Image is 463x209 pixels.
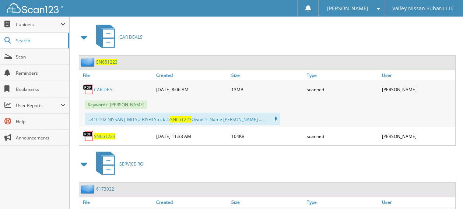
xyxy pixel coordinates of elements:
img: scan123-logo-white.svg [7,3,63,13]
span: SERVICE RO [119,161,143,167]
img: PDF.png [83,84,94,95]
span: Search [16,38,64,44]
a: User [380,197,455,207]
span: [PERSON_NAME] [327,6,368,11]
a: Type [305,70,380,80]
div: [DATE] 11:33 AM [154,129,229,144]
a: Type [305,197,380,207]
span: Valley Nissan Subaru LLC [392,6,455,11]
a: SN651223 [96,59,117,65]
a: SN651223 [94,133,115,139]
span: CAR DEALS [119,34,143,40]
a: Created [154,70,229,80]
div: [PERSON_NAME] [380,82,455,97]
a: CAR DEALS [92,22,143,52]
a: SERVICE RO [92,149,143,178]
div: scanned [305,129,380,144]
span: Help [16,118,66,125]
span: Scan [16,54,66,60]
a: File [79,197,154,207]
a: Size [229,197,305,207]
div: [PERSON_NAME] [380,129,455,144]
img: PDF.png [83,131,94,142]
span: Bookmarks [16,86,66,92]
span: Cabinets [16,21,60,28]
div: scanned [305,82,380,97]
div: 13MB [229,82,305,97]
img: folder2.png [81,57,96,67]
a: User [380,70,455,80]
span: Announcements [16,135,66,141]
div: ...416102 NISSAN| MITSU BISHI Stock #: Owner's Name [PERSON_NAME] ...... [85,113,280,125]
a: Created [154,197,229,207]
iframe: Chat Widget [426,174,463,209]
img: folder2.png [81,184,96,194]
span: User Reports [16,102,60,109]
div: [DATE] 8:06 AM [154,82,229,97]
span: Keywords: [PERSON_NAME] [85,100,147,109]
span: Reminders [16,70,66,76]
a: CAR DEAL [94,86,115,93]
a: Size [229,70,305,80]
div: 104KB [229,129,305,144]
a: 6173022 [96,186,114,192]
a: File [79,70,154,80]
span: SN651223 [170,116,192,123]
